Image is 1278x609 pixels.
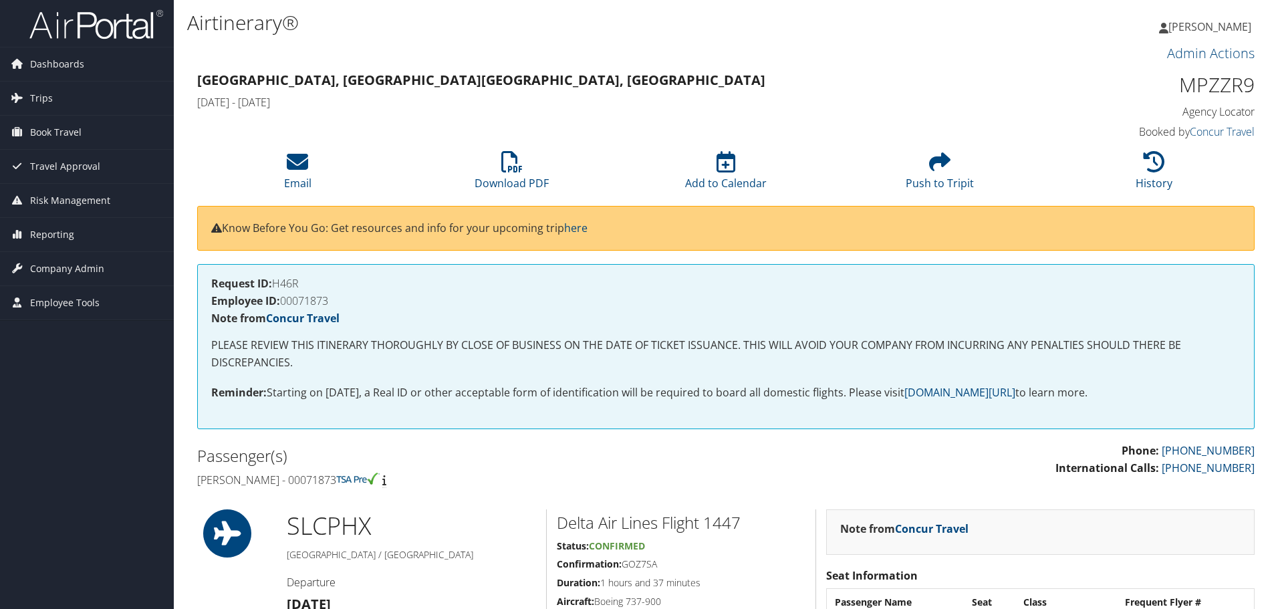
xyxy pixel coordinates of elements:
[1055,461,1159,475] strong: International Calls:
[197,71,765,89] strong: [GEOGRAPHIC_DATA], [GEOGRAPHIC_DATA] [GEOGRAPHIC_DATA], [GEOGRAPHIC_DATA]
[211,295,1241,306] h4: 00071873
[906,158,974,191] a: Push to Tripit
[557,511,805,534] h2: Delta Air Lines Flight 1447
[557,595,805,608] h5: Boeing 737-900
[287,575,536,590] h4: Departure
[197,445,716,467] h2: Passenger(s)
[557,595,594,608] strong: Aircraft:
[826,568,918,583] strong: Seat Information
[904,385,1015,400] a: [DOMAIN_NAME][URL]
[30,116,82,149] span: Book Travel
[211,384,1241,402] p: Starting on [DATE], a Real ID or other acceptable form of identification will be required to boar...
[1190,124,1255,139] a: Concur Travel
[30,47,84,81] span: Dashboards
[1005,71,1255,99] h1: MPZZR9
[557,539,589,552] strong: Status:
[211,385,267,400] strong: Reminder:
[211,276,272,291] strong: Request ID:
[557,558,622,570] strong: Confirmation:
[30,82,53,115] span: Trips
[685,158,767,191] a: Add to Calendar
[211,220,1241,237] p: Know Before You Go: Get resources and info for your upcoming trip
[1136,158,1172,191] a: History
[336,473,380,485] img: tsa-precheck.png
[30,286,100,320] span: Employee Tools
[30,150,100,183] span: Travel Approval
[30,218,74,251] span: Reporting
[211,337,1241,371] p: PLEASE REVIEW THIS ITINERARY THOROUGHLY BY CLOSE OF BUSINESS ON THE DATE OF TICKET ISSUANCE. THIS...
[197,95,985,110] h4: [DATE] - [DATE]
[29,9,163,40] img: airportal-logo.png
[187,9,906,37] h1: Airtinerary®
[1162,461,1255,475] a: [PHONE_NUMBER]
[557,576,600,589] strong: Duration:
[1159,7,1265,47] a: [PERSON_NAME]
[211,278,1241,289] h4: H46R
[557,576,805,590] h5: 1 hours and 37 minutes
[557,558,805,571] h5: GOZ7SA
[1005,104,1255,119] h4: Agency Locator
[1162,443,1255,458] a: [PHONE_NUMBER]
[475,158,549,191] a: Download PDF
[266,311,340,326] a: Concur Travel
[211,293,280,308] strong: Employee ID:
[287,509,536,543] h1: SLC PHX
[211,311,340,326] strong: Note from
[30,184,110,217] span: Risk Management
[197,473,716,487] h4: [PERSON_NAME] - 00071873
[564,221,588,235] a: here
[1167,44,1255,62] a: Admin Actions
[1005,124,1255,139] h4: Booked by
[589,539,645,552] span: Confirmed
[30,252,104,285] span: Company Admin
[1122,443,1159,458] strong: Phone:
[284,158,311,191] a: Email
[840,521,969,536] strong: Note from
[1168,19,1251,34] span: [PERSON_NAME]
[287,548,536,562] h5: [GEOGRAPHIC_DATA] / [GEOGRAPHIC_DATA]
[895,521,969,536] a: Concur Travel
